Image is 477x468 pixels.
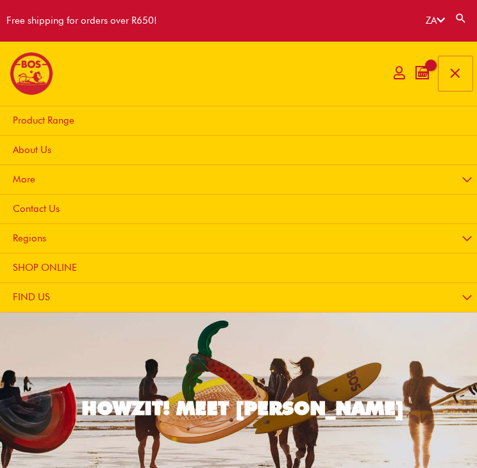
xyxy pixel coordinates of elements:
[6,6,157,35] div: Free shipping for orders over R650!
[426,15,445,26] a: ZA
[13,173,35,185] span: More
[13,262,77,273] span: SHOP ONLINE
[13,115,74,126] span: Product Range
[10,52,53,95] img: BOS logo finals-200px
[415,66,429,79] a: View Shopping Cart, empty
[13,203,60,214] span: Contact Us
[13,291,50,303] span: FIND US
[455,12,467,24] a: Search button
[13,144,51,156] span: About Us
[81,398,404,417] div: HOWZIT! MEET [PERSON_NAME]
[13,232,46,244] span: Regions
